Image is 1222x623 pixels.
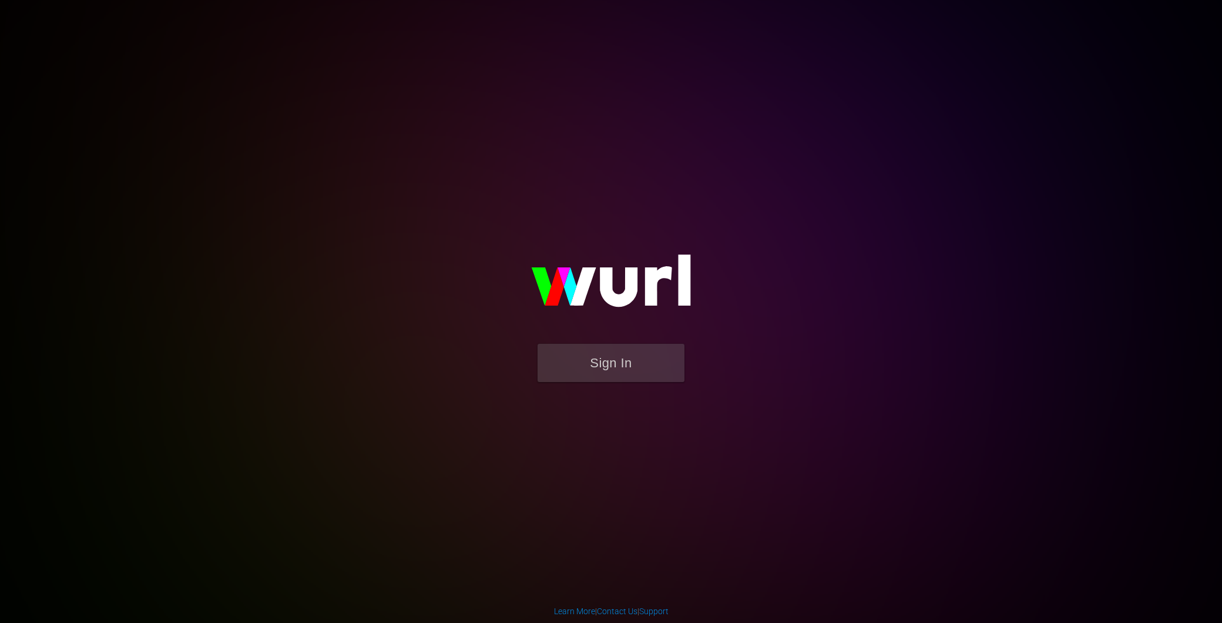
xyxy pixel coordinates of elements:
img: wurl-logo-on-black-223613ac3d8ba8fe6dc639794a292ebdb59501304c7dfd60c99c58986ef67473.svg [493,229,728,343]
a: Support [639,607,669,616]
div: | | [554,605,669,617]
button: Sign In [538,344,684,382]
a: Contact Us [597,607,637,616]
a: Learn More [554,607,595,616]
